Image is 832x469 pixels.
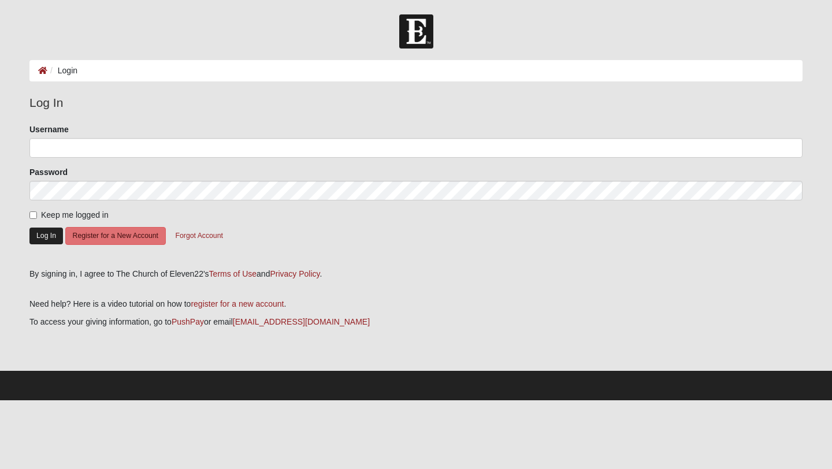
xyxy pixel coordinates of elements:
button: Forgot Account [168,227,231,245]
input: Keep me logged in [29,211,37,219]
legend: Log In [29,94,803,112]
a: [EMAIL_ADDRESS][DOMAIN_NAME] [233,317,370,326]
span: Keep me logged in [41,210,109,219]
div: By signing in, I agree to The Church of Eleven22's and . [29,268,803,280]
label: Password [29,166,68,178]
button: Register for a New Account [65,227,166,245]
label: Username [29,124,69,135]
img: Church of Eleven22 Logo [399,14,433,49]
li: Login [47,65,77,77]
a: register for a new account [191,299,284,308]
button: Log In [29,228,63,244]
a: PushPay [172,317,204,326]
p: Need help? Here is a video tutorial on how to . [29,298,803,310]
a: Terms of Use [209,269,257,278]
a: Privacy Policy [270,269,320,278]
p: To access your giving information, go to or email [29,316,803,328]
